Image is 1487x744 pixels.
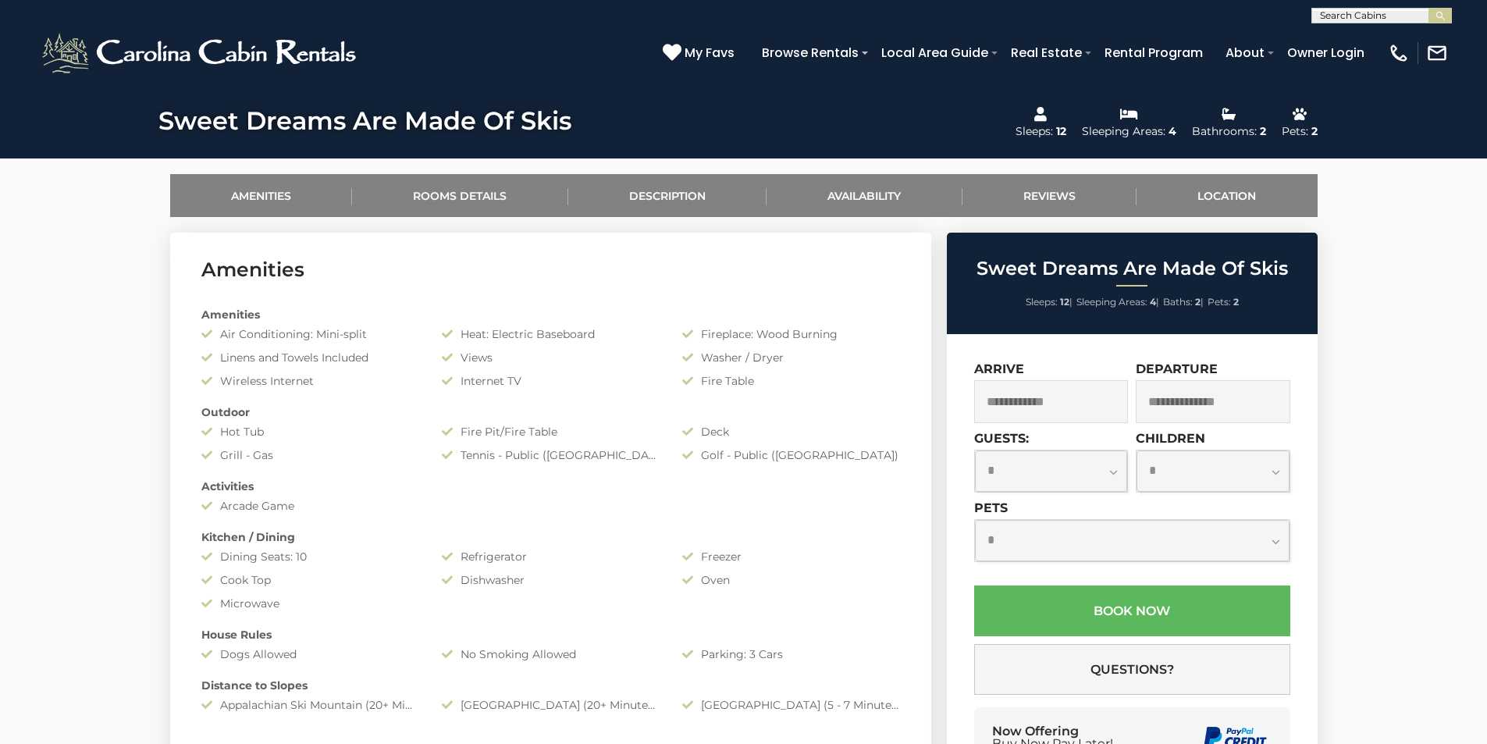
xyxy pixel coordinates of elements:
span: Sleeping Areas: [1076,296,1147,308]
li: | [1076,292,1159,312]
li: | [1026,292,1073,312]
span: Baths: [1163,296,1193,308]
button: Book Now [974,586,1290,636]
div: [GEOGRAPHIC_DATA] (20+ Minutes Drive) [430,697,671,713]
a: Rental Program [1097,39,1211,66]
div: Parking: 3 Cars [671,646,911,662]
div: No Smoking Allowed [430,646,671,662]
a: Reviews [962,174,1137,217]
div: Wireless Internet [190,373,430,389]
a: Owner Login [1279,39,1372,66]
img: phone-regular-white.png [1388,42,1410,64]
span: My Favs [685,43,735,62]
div: Appalachian Ski Mountain (20+ Minute Drive) [190,697,430,713]
div: Linens and Towels Included [190,350,430,365]
strong: 2 [1195,296,1201,308]
div: Outdoor [190,404,912,420]
strong: 2 [1233,296,1239,308]
label: Children [1136,431,1205,446]
div: Activities [190,479,912,494]
div: Cook Top [190,572,430,588]
button: Questions? [974,644,1290,695]
div: Views [430,350,671,365]
div: House Rules [190,627,912,643]
div: Kitchen / Dining [190,529,912,545]
a: My Favs [663,43,738,63]
label: Pets [974,500,1008,515]
div: Grill - Gas [190,447,430,463]
div: Washer / Dryer [671,350,911,365]
div: Heat: Electric Baseboard [430,326,671,342]
a: Real Estate [1003,39,1090,66]
div: Golf - Public ([GEOGRAPHIC_DATA]) [671,447,911,463]
span: Pets: [1208,296,1231,308]
div: Freezer [671,549,911,564]
a: Amenities [170,174,353,217]
div: Fireplace: Wood Burning [671,326,911,342]
a: Rooms Details [352,174,568,217]
a: About [1218,39,1272,66]
a: Description [568,174,767,217]
div: Arcade Game [190,498,430,514]
h3: Amenities [201,256,900,283]
div: Air Conditioning: Mini-split [190,326,430,342]
div: Fire Table [671,373,911,389]
div: [GEOGRAPHIC_DATA] (5 - 7 Minute Drive) [671,697,911,713]
img: White-1-2.png [39,30,363,77]
label: Departure [1136,361,1218,376]
img: mail-regular-white.png [1426,42,1448,64]
span: Sleeps: [1026,296,1058,308]
div: Distance to Slopes [190,678,912,693]
li: | [1163,292,1204,312]
strong: 12 [1060,296,1069,308]
div: Refrigerator [430,549,671,564]
label: Arrive [974,361,1024,376]
a: Availability [767,174,962,217]
a: Local Area Guide [873,39,996,66]
div: Fire Pit/Fire Table [430,424,671,440]
strong: 4 [1150,296,1156,308]
a: Location [1137,174,1318,217]
div: Dogs Allowed [190,646,430,662]
div: Dining Seats: 10 [190,549,430,564]
div: Dishwasher [430,572,671,588]
div: Internet TV [430,373,671,389]
h2: Sweet Dreams Are Made Of Skis [951,258,1314,279]
div: Oven [671,572,911,588]
div: Deck [671,424,911,440]
div: Tennis - Public ([GEOGRAPHIC_DATA]) [430,447,671,463]
div: Microwave [190,596,430,611]
div: Hot Tub [190,424,430,440]
div: Amenities [190,307,912,322]
a: Browse Rentals [754,39,866,66]
label: Guests: [974,431,1029,446]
